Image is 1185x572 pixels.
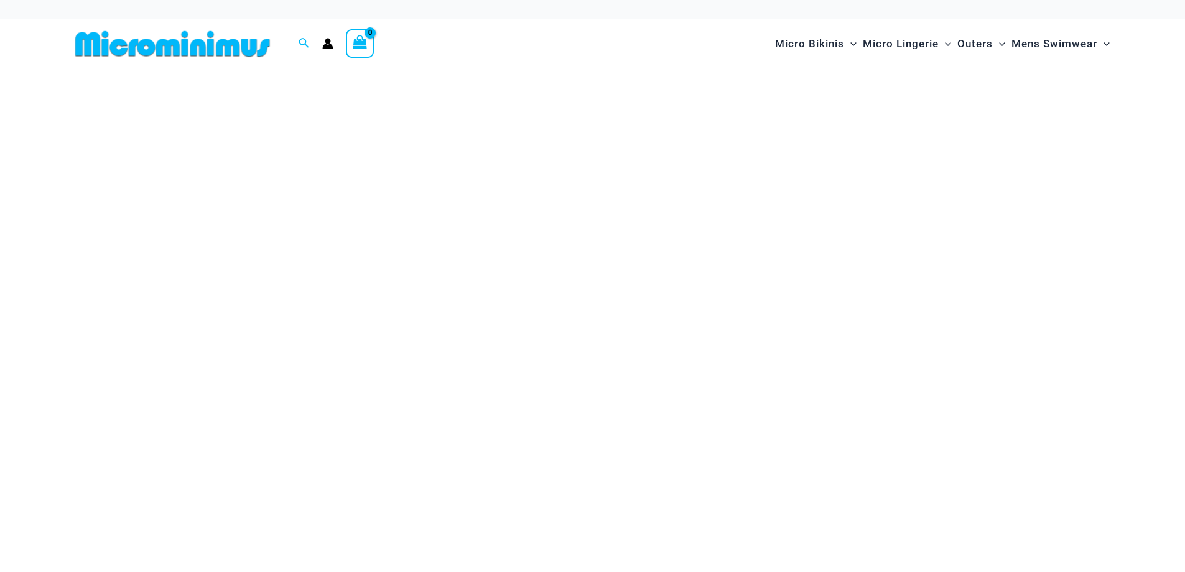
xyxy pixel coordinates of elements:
[939,28,951,60] span: Menu Toggle
[844,28,857,60] span: Menu Toggle
[1008,25,1113,63] a: Mens SwimwearMenu ToggleMenu Toggle
[993,28,1005,60] span: Menu Toggle
[70,30,275,58] img: MM SHOP LOGO FLAT
[860,25,954,63] a: Micro LingerieMenu ToggleMenu Toggle
[1011,28,1097,60] span: Mens Swimwear
[322,38,333,49] a: Account icon link
[954,25,1008,63] a: OutersMenu ToggleMenu Toggle
[772,25,860,63] a: Micro BikinisMenu ToggleMenu Toggle
[775,28,844,60] span: Micro Bikinis
[1097,28,1110,60] span: Menu Toggle
[957,28,993,60] span: Outers
[770,23,1115,65] nav: Site Navigation
[299,36,310,52] a: Search icon link
[863,28,939,60] span: Micro Lingerie
[346,29,374,58] a: View Shopping Cart, empty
